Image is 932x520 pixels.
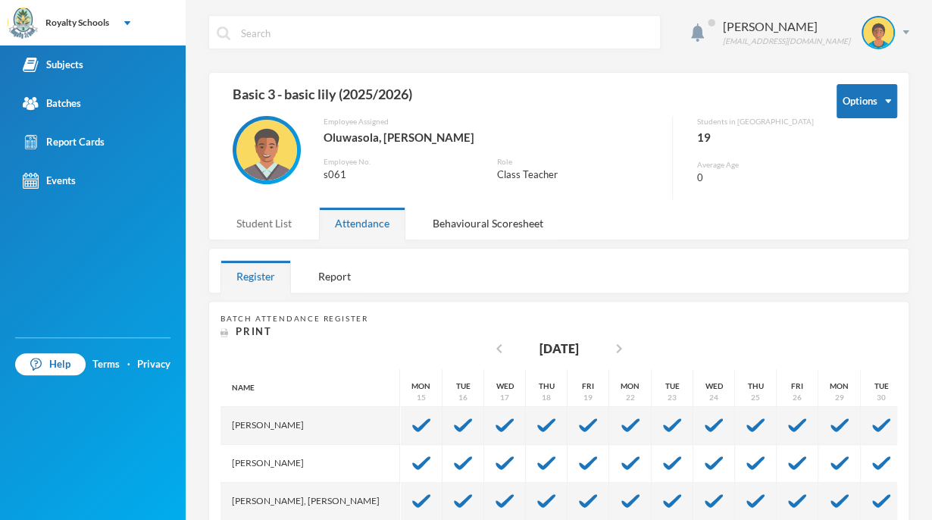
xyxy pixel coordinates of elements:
div: 23 [668,392,677,403]
div: Class Teacher [497,168,661,183]
div: Report Cards [23,134,105,150]
div: 15 [417,392,426,403]
div: Mon [621,381,640,392]
img: STUDENT [863,17,893,48]
div: 30 [877,392,886,403]
div: [PERSON_NAME] [723,17,850,36]
div: Employee No. [324,156,474,168]
div: Attendance [319,207,405,240]
a: Privacy [137,357,170,372]
div: Wed [705,381,723,392]
div: Name [220,369,400,407]
div: Tue [456,381,471,392]
div: Batches [23,96,81,111]
a: Terms [92,357,120,372]
div: Tue [665,381,680,392]
div: [DATE] [539,340,578,358]
div: 25 [751,392,760,403]
img: logo [8,8,39,39]
div: Fri [582,381,594,392]
div: Mon [830,381,849,392]
div: 26 [793,392,802,403]
div: Subjects [23,57,83,73]
div: Basic 3 - basic lily (2025/2026) [220,84,814,116]
img: EMPLOYEE [236,120,297,180]
div: Royalty Schools [45,16,109,30]
div: s061 [324,168,474,183]
div: Register [220,260,291,293]
div: Fri [791,381,803,392]
div: Thu [539,381,555,392]
button: Options [837,84,897,118]
div: Oluwasola, [PERSON_NAME] [324,127,661,147]
i: chevron_left [489,340,508,358]
div: Report [302,260,367,293]
input: Search [239,16,652,50]
div: 24 [709,392,718,403]
div: Employee Assigned [324,116,661,127]
div: 18 [542,392,551,403]
div: 19 [583,392,593,403]
div: [PERSON_NAME] [220,445,400,483]
div: Student List [220,207,308,240]
i: chevron_right [610,340,628,358]
div: Tue [874,381,889,392]
div: Mon [411,381,430,392]
div: [EMAIL_ADDRESS][DOMAIN_NAME] [723,36,850,47]
div: 16 [458,392,468,403]
div: Events [23,173,76,189]
div: 0 [697,171,814,186]
div: Average Age [697,159,814,171]
span: Batch Attendance Register [220,314,368,323]
div: 22 [626,392,635,403]
div: Students in [GEOGRAPHIC_DATA] [697,116,814,127]
div: 29 [835,392,844,403]
a: Help [15,353,86,376]
div: 19 [697,127,814,147]
div: Behavioural Scoresheet [417,207,559,240]
div: [PERSON_NAME] [220,407,400,445]
div: 17 [500,392,509,403]
div: Wed [496,381,514,392]
div: · [127,357,130,372]
div: Role [497,156,661,168]
img: search [217,27,230,40]
span: Print [236,325,272,337]
div: Thu [748,381,764,392]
